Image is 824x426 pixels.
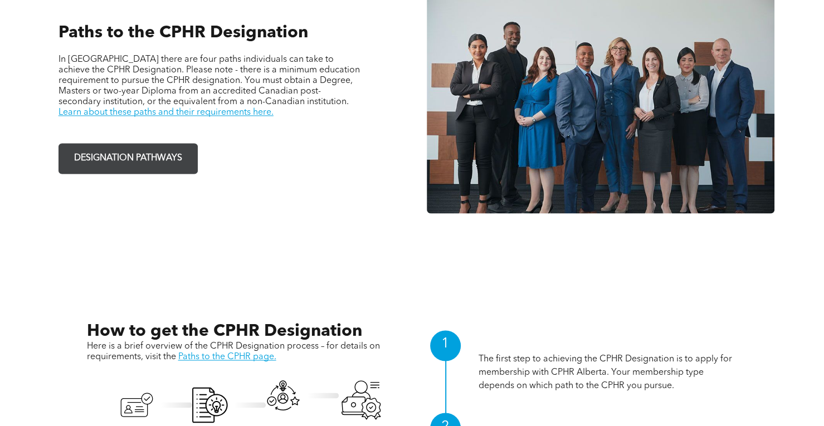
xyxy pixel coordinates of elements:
[178,352,276,361] a: Paths to the CPHR page.
[479,352,738,393] p: The first step to achieving the CPHR Designation is to apply for membership with CPHR Alberta. Yo...
[430,330,461,361] div: 1
[87,342,380,361] span: Here is a brief overview of the CPHR Designation process – for details on requirements, visit the
[58,143,198,174] a: DESIGNATION PATHWAYS
[58,55,360,106] span: In [GEOGRAPHIC_DATA] there are four paths individuals can take to achieve the CPHR Designation. P...
[87,323,362,340] span: How to get the CPHR Designation
[58,108,274,117] a: Learn about these paths and their requirements here.
[58,25,308,41] span: Paths to the CPHR Designation
[479,335,738,352] h1: Membership
[70,148,186,169] span: DESIGNATION PATHWAYS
